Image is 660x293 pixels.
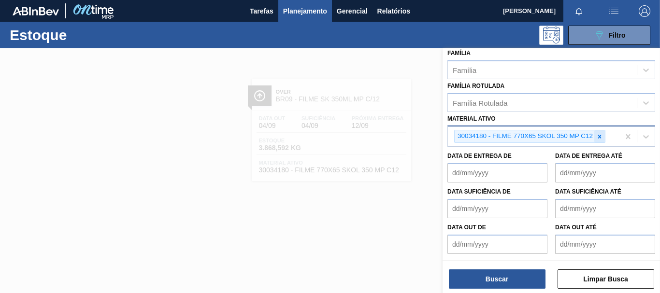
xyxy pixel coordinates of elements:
[563,4,594,18] button: Notificações
[447,188,511,195] label: Data suficiência de
[608,5,619,17] img: userActions
[250,5,273,17] span: Tarefas
[447,115,496,122] label: Material ativo
[447,153,512,159] label: Data de Entrega de
[377,5,410,17] span: Relatórios
[539,26,563,45] div: Pogramando: nenhum usuário selecionado
[447,235,547,254] input: dd/mm/yyyy
[568,26,650,45] button: Filtro
[447,199,547,218] input: dd/mm/yyyy
[555,199,655,218] input: dd/mm/yyyy
[453,98,507,107] div: Família Rotulada
[447,224,486,231] label: Data out de
[639,5,650,17] img: Logout
[13,7,59,15] img: TNhmsLtSVTkK8tSr43FrP2fwEKptu5GPRR3wAAAABJRU5ErkJggg==
[337,5,368,17] span: Gerencial
[447,50,471,56] label: Família
[555,163,655,182] input: dd/mm/yyyy
[555,153,622,159] label: Data de Entrega até
[447,163,547,182] input: dd/mm/yyyy
[453,66,476,74] div: Família
[10,29,145,41] h1: Estoque
[447,83,504,89] label: Família Rotulada
[555,235,655,254] input: dd/mm/yyyy
[555,224,597,231] label: Data out até
[555,188,621,195] label: Data suficiência até
[609,31,626,39] span: Filtro
[283,5,327,17] span: Planejamento
[455,130,594,142] div: 30034180 - FILME 770X65 SKOL 350 MP C12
